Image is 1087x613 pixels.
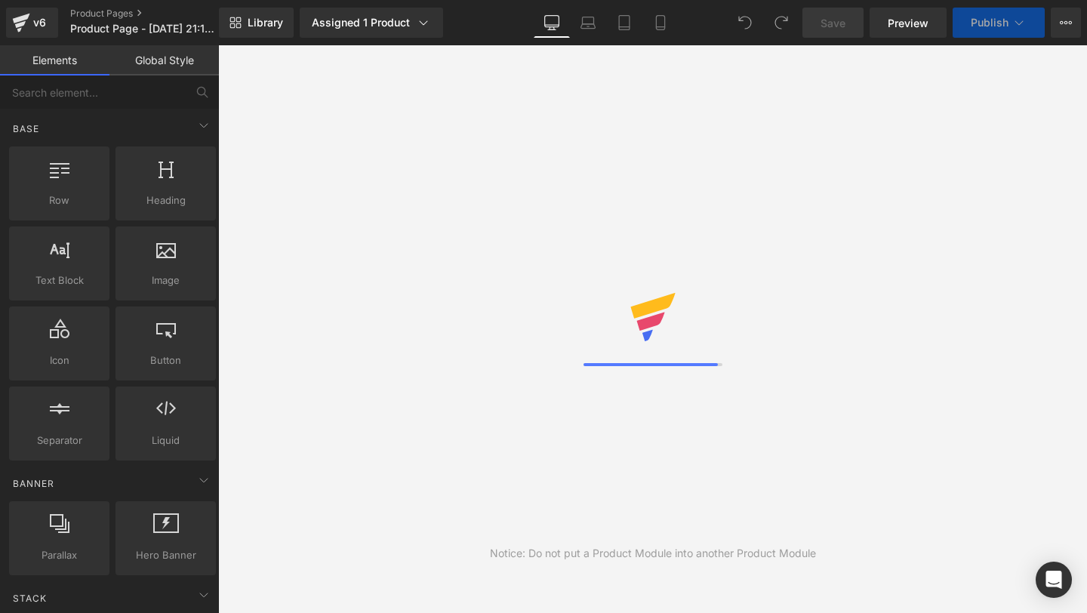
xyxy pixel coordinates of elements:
[11,122,41,136] span: Base
[120,433,211,448] span: Liquid
[219,8,294,38] a: New Library
[1036,562,1072,598] div: Open Intercom Messenger
[109,45,219,75] a: Global Style
[70,8,244,20] a: Product Pages
[248,16,283,29] span: Library
[971,17,1008,29] span: Publish
[953,8,1045,38] button: Publish
[1051,8,1081,38] button: More
[120,547,211,563] span: Hero Banner
[120,353,211,368] span: Button
[14,193,105,208] span: Row
[570,8,606,38] a: Laptop
[14,353,105,368] span: Icon
[870,8,947,38] a: Preview
[120,273,211,288] span: Image
[312,15,431,30] div: Assigned 1 Product
[490,545,816,562] div: Notice: Do not put a Product Module into another Product Module
[14,547,105,563] span: Parallax
[534,8,570,38] a: Desktop
[14,433,105,448] span: Separator
[730,8,760,38] button: Undo
[821,15,845,31] span: Save
[888,15,928,31] span: Preview
[120,193,211,208] span: Heading
[30,13,49,32] div: v6
[642,8,679,38] a: Mobile
[11,476,56,491] span: Banner
[14,273,105,288] span: Text Block
[606,8,642,38] a: Tablet
[11,591,48,605] span: Stack
[6,8,58,38] a: v6
[766,8,796,38] button: Redo
[70,23,215,35] span: Product Page - [DATE] 21:18:06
